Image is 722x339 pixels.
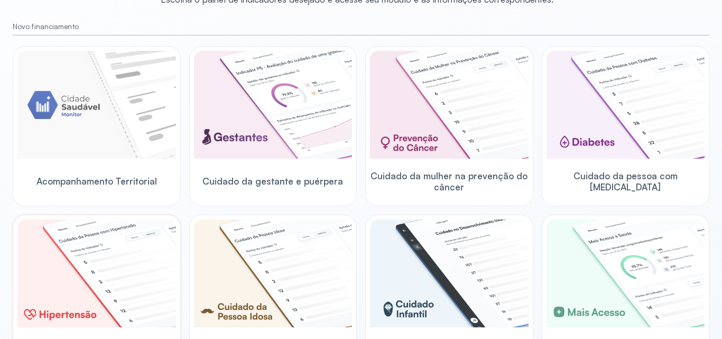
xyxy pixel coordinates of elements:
span: Cuidado da gestante e puérpera [202,176,343,187]
img: pregnants.png [194,51,353,159]
span: Acompanhamento Territorial [36,176,157,187]
span: Cuidado da mulher na prevenção do câncer [370,170,529,193]
img: child-development.png [370,219,529,327]
img: healthcare-greater-access.png [547,219,705,327]
img: hypertension.png [17,219,176,327]
img: woman-cancer-prevention-care.png [370,51,529,159]
small: Novo financiamento [13,22,709,31]
span: Cuidado da pessoa com [MEDICAL_DATA] [547,170,705,193]
img: elderly.png [194,219,353,327]
img: placeholder-module-ilustration.png [17,51,176,159]
img: diabetics.png [547,51,705,159]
